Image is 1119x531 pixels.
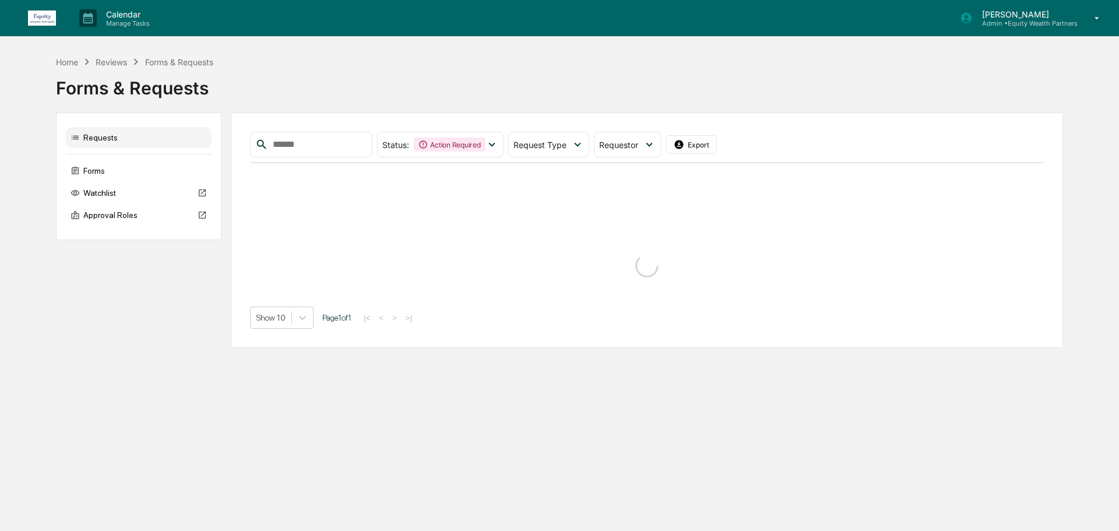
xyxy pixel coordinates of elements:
[97,9,156,19] p: Calendar
[66,160,212,181] div: Forms
[66,127,212,148] div: Requests
[66,205,212,226] div: Approval Roles
[973,9,1078,19] p: [PERSON_NAME]
[56,68,1063,99] div: Forms & Requests
[66,182,212,203] div: Watchlist
[96,57,127,67] div: Reviews
[322,313,351,322] span: Page 1 of 1
[402,313,416,323] button: >|
[56,57,78,67] div: Home
[375,313,387,323] button: <
[382,140,409,150] span: Status :
[145,57,213,67] div: Forms & Requests
[389,313,400,323] button: >
[28,10,56,26] img: logo
[973,19,1078,27] p: Admin • Equity Wealth Partners
[97,19,156,27] p: Manage Tasks
[599,140,638,150] span: Requestor
[666,135,717,154] button: Export
[513,140,566,150] span: Request Type
[414,138,485,152] div: Action Required
[360,313,374,323] button: |<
